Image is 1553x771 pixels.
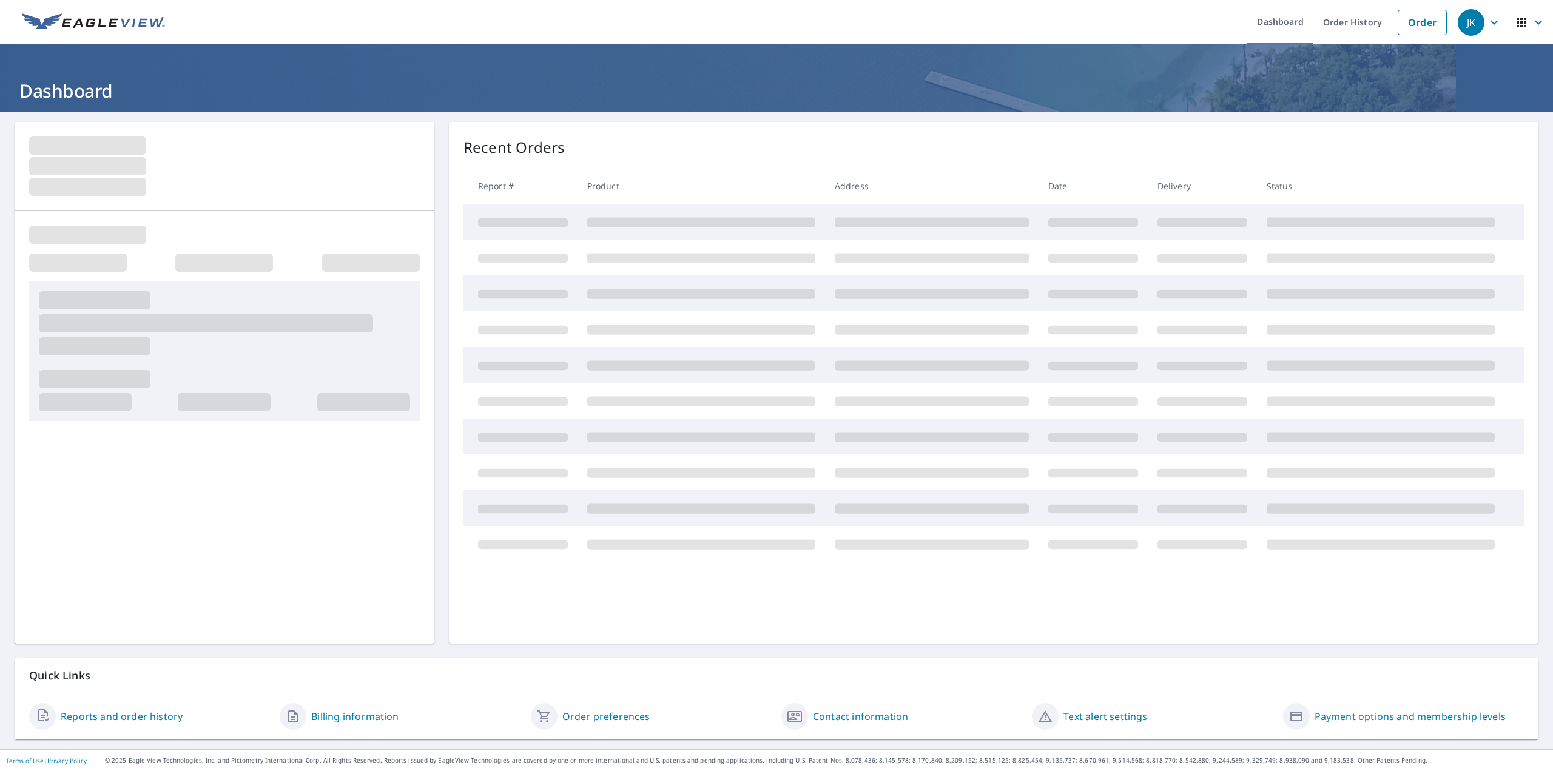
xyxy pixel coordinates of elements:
[1398,10,1447,35] a: Order
[562,709,650,724] a: Order preferences
[29,668,1524,683] p: Quick Links
[47,756,87,765] a: Privacy Policy
[813,709,908,724] a: Contact information
[463,168,578,204] th: Report #
[825,168,1039,204] th: Address
[463,136,565,158] p: Recent Orders
[578,168,825,204] th: Product
[1148,168,1257,204] th: Delivery
[1315,709,1506,724] a: Payment options and membership levels
[1063,709,1147,724] a: Text alert settings
[1039,168,1148,204] th: Date
[1257,168,1504,204] th: Status
[311,709,399,724] a: Billing information
[61,709,183,724] a: Reports and order history
[105,756,1547,765] p: © 2025 Eagle View Technologies, Inc. and Pictometry International Corp. All Rights Reserved. Repo...
[6,757,87,764] p: |
[1458,9,1484,36] div: JK
[15,78,1538,103] h1: Dashboard
[6,756,44,765] a: Terms of Use
[22,13,165,32] img: EV Logo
